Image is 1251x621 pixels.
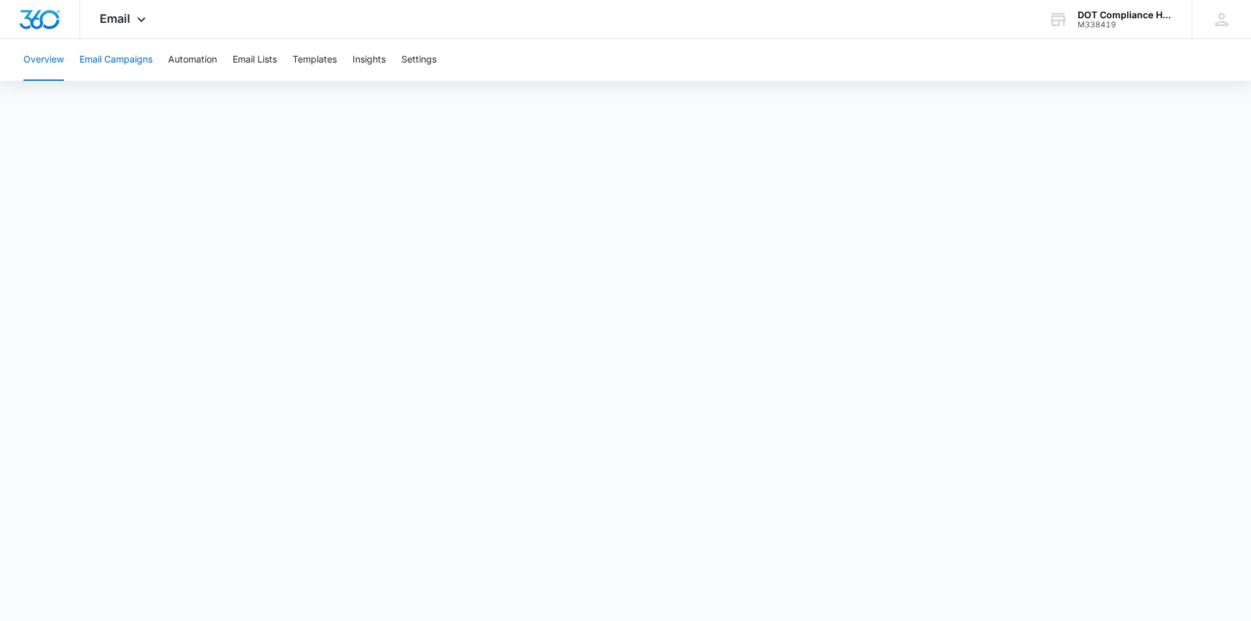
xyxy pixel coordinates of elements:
[293,39,337,81] button: Templates
[401,39,437,81] button: Settings
[23,39,64,81] button: Overview
[168,39,217,81] button: Automation
[1078,10,1173,20] div: account name
[352,39,386,81] button: Insights
[79,39,152,81] button: Email Campaigns
[1078,20,1173,29] div: account id
[233,39,277,81] button: Email Lists
[100,12,130,25] span: Email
